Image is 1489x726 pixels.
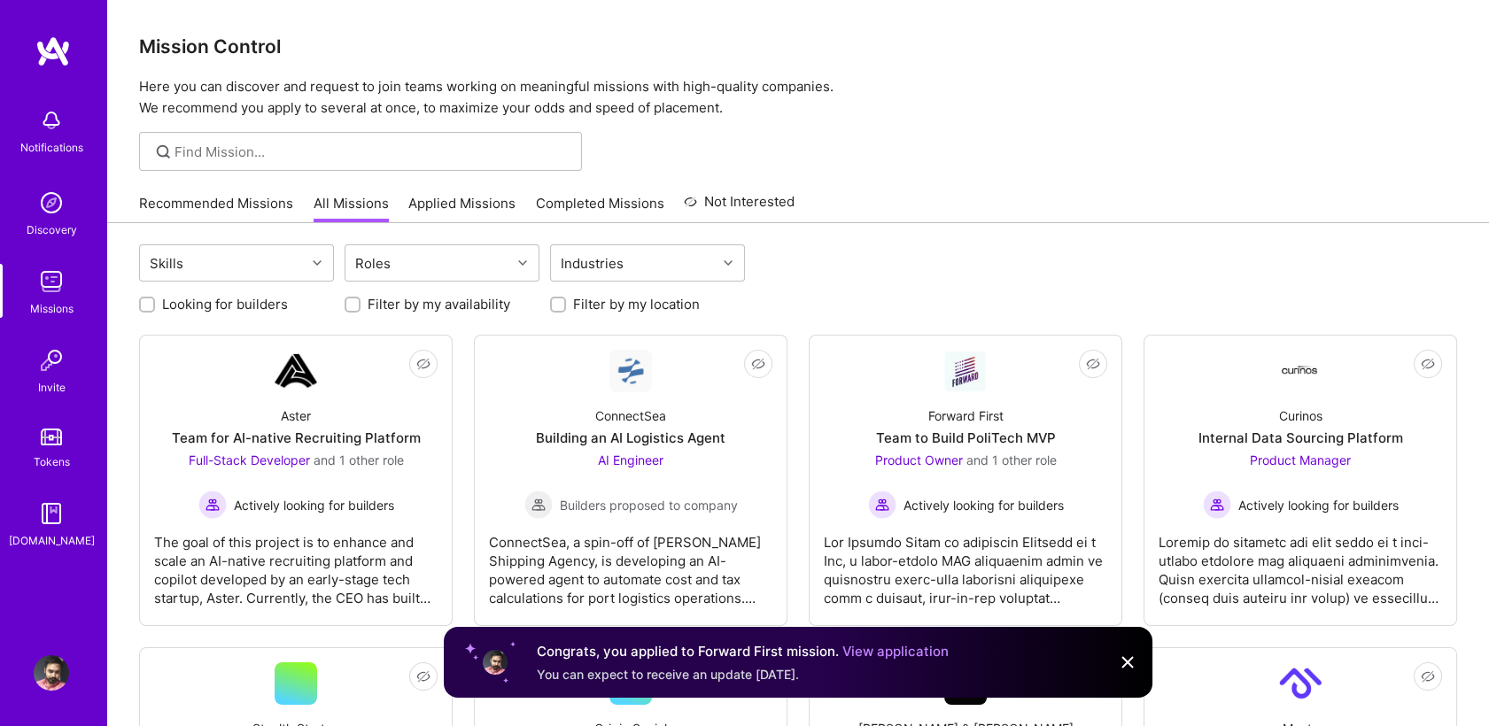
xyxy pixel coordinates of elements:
[313,259,322,267] i: icon Chevron
[145,251,188,276] div: Skills
[928,406,1004,425] div: Forward First
[573,295,700,313] label: Filter by my location
[234,496,394,514] span: Actively looking for builders
[1279,366,1322,377] img: Company Logo
[408,194,516,223] a: Applied Missions
[416,357,430,371] i: icon EyeClosed
[139,76,1457,119] p: Here you can discover and request to join teams working on meaningful missions with high-quality ...
[38,378,66,397] div: Invite
[598,452,663,467] span: AI Engineer
[20,138,83,157] div: Notifications
[684,191,795,223] a: Not Interested
[153,142,174,162] i: icon SearchGrey
[174,143,569,161] input: Find Mission...
[1279,406,1322,425] div: Curinos
[139,194,293,223] a: Recommended Missions
[609,350,652,392] img: Company Logo
[1198,429,1403,447] div: Internal Data Sourcing Platform
[1421,357,1435,371] i: icon EyeClosed
[189,452,310,467] span: Full-Stack Developer
[868,490,896,519] img: Actively looking for builders
[1250,452,1351,467] span: Product Manager
[824,519,1107,607] div: Lor Ipsumdo Sitam co adipiscin Elitsedd ei t Inc, u labor-etdolo MAG aliquaenim admin ve quisnost...
[154,519,438,607] div: The goal of this project is to enhance and scale an AI-native recruiting platform and copilot dev...
[842,643,949,660] a: View application
[560,496,738,514] span: Builders proposed to company
[139,35,1457,58] h3: Mission Control
[34,496,69,531] img: guide book
[875,452,963,467] span: Product Owner
[1117,652,1138,673] img: Close
[34,343,69,378] img: Invite
[34,185,69,220] img: discovery
[34,103,69,138] img: bell
[536,429,725,447] div: Building an AI Logistics Agent
[29,655,74,691] a: User Avatar
[34,452,70,471] div: Tokens
[489,350,772,611] a: Company LogoConnectSeaBuilding an AI Logistics AgentAI Engineer Builders proposed to companyBuild...
[524,490,553,519] img: Builders proposed to company
[824,350,1107,611] a: Company LogoForward FirstTeam to Build PoliTech MVPProduct Owner and 1 other roleActively looking...
[944,351,987,391] img: Company Logo
[595,406,666,425] div: ConnectSea
[537,641,949,662] div: Congrats, you applied to Forward First mission.
[536,194,664,223] a: Completed Missions
[41,429,62,445] img: tokens
[903,496,1064,514] span: Actively looking for builders
[1159,350,1442,611] a: Company LogoCurinosInternal Data Sourcing PlatformProduct Manager Actively looking for buildersAc...
[351,251,395,276] div: Roles
[154,350,438,611] a: Company LogoAsterTeam for AI-native Recruiting PlatformFull-Stack Developer and 1 other roleActiv...
[198,490,227,519] img: Actively looking for builders
[518,259,527,267] i: icon Chevron
[275,350,317,392] img: Company Logo
[281,406,311,425] div: Aster
[30,299,74,318] div: Missions
[27,220,77,239] div: Discovery
[751,357,765,371] i: icon EyeClosed
[314,452,404,467] span: and 1 other role
[1238,496,1399,514] span: Actively looking for builders
[34,655,69,691] img: User Avatar
[35,35,71,67] img: logo
[537,666,949,684] div: You can expect to receive an update [DATE].
[724,259,733,267] i: icon Chevron
[966,452,1057,467] span: and 1 other role
[9,531,95,550] div: [DOMAIN_NAME]
[489,519,772,607] div: ConnectSea, a spin-off of [PERSON_NAME] Shipping Agency, is developing an AI-powered agent to aut...
[556,251,628,276] div: Industries
[172,429,421,447] div: Team for AI-native Recruiting Platform
[162,295,288,313] label: Looking for builders
[1086,357,1100,371] i: icon EyeClosed
[368,295,510,313] label: Filter by my availability
[34,264,69,299] img: teamwork
[1203,490,1231,519] img: Actively looking for builders
[314,194,389,223] a: All Missions
[1159,519,1442,607] div: Loremip do sitametc adi elit seddo ei t inci-utlabo etdolore mag aliquaeni adminimvenia. Quisn ex...
[481,648,509,676] img: User profile
[876,429,1056,447] div: Team to Build PoliTech MVP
